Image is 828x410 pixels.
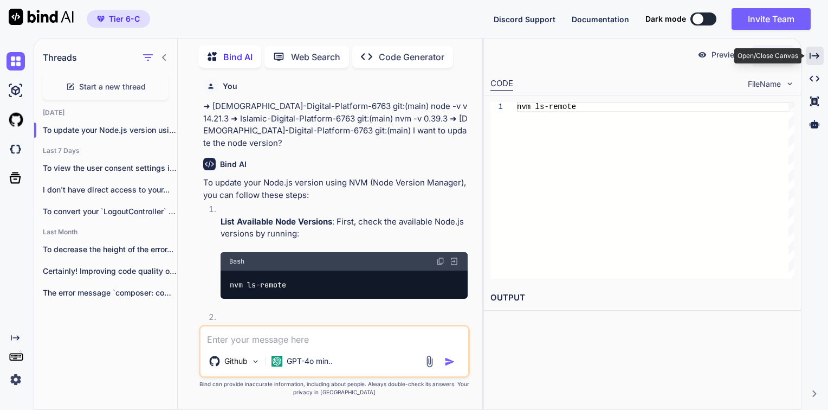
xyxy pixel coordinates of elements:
h2: OUTPUT [484,285,800,311]
img: attachment [423,355,436,368]
button: Discord Support [494,14,555,25]
button: premiumTier 6-C [87,10,150,28]
img: settings [7,370,25,389]
img: Pick Models [251,357,260,366]
p: I don't have direct access to your... [43,184,177,195]
p: To view the user consent settings in Mic... [43,163,177,174]
p: To update your Node.js version using NVM (Node Version Manager), you can follow these steps: [203,177,468,201]
img: ai-studio [7,81,25,100]
span: Documentation [572,15,629,24]
p: Certainly! Improving code quality often involves enhancing... [43,266,177,277]
img: Bind AI [9,9,74,25]
button: Documentation [572,14,629,25]
img: copy [436,257,445,266]
span: Bash [229,257,244,266]
span: Dark mode [645,14,686,24]
img: icon [444,356,455,367]
p: Preview [711,49,741,60]
span: Discord Support [494,15,555,24]
span: nvm ls-remote [517,102,576,111]
p: Web Search [291,50,340,63]
code: nvm ls-remote [229,279,287,291]
p: : Once you find the version you want to install (for example, the latest LTS version), you can in... [221,323,468,360]
img: darkCloudIdeIcon [7,140,25,158]
h6: Bind AI [220,159,247,170]
p: Code Generator [379,50,444,63]
span: Tier 6-C [109,14,140,24]
img: githubLight [7,111,25,129]
img: preview [697,50,707,60]
div: Open/Close Canvas [734,48,801,63]
p: ➜ [DEMOGRAPHIC_DATA]-Digital-Platform-6763 git:(main) node -v v14.21.3 ➜ Islamic-Digital-Platform... [203,100,468,149]
button: Invite Team [732,8,811,30]
span: Start a new thread [79,81,146,92]
p: To convert your `LogoutController` into an invokable... [43,206,177,217]
p: GPT-4o min.. [287,356,333,367]
h2: Last 7 Days [34,146,177,155]
strong: Install the Desired Version [221,324,324,334]
div: 1 [490,102,503,112]
span: FileName [748,79,781,89]
img: premium [97,16,105,22]
p: Bind can provide inaccurate information, including about people. Always double-check its answers.... [199,380,470,396]
h2: Last Month [34,228,177,236]
h1: Threads [43,51,77,64]
p: Github [224,356,248,367]
img: GPT-4o mini [271,356,282,367]
p: To decrease the height of the error... [43,244,177,255]
h6: You [223,81,237,92]
p: To update your Node.js version using NVM... [43,125,177,136]
p: Bind AI [223,50,253,63]
img: chat [7,52,25,71]
div: CODE [490,78,513,91]
img: Open in Browser [449,257,459,266]
img: chevron down [785,79,794,88]
h2: [DATE] [34,108,177,117]
p: : First, check the available Node.js versions by running: [221,216,468,240]
strong: List Available Node Versions [221,216,332,227]
p: The error message `composer: command not found`... [43,287,177,298]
